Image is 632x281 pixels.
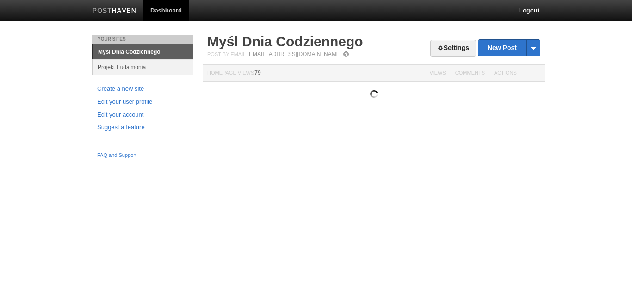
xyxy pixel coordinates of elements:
[425,65,450,82] th: Views
[248,51,341,57] a: [EMAIL_ADDRESS][DOMAIN_NAME]
[254,69,260,76] span: 79
[430,40,476,57] a: Settings
[370,90,378,98] img: loading.gif
[97,97,188,107] a: Edit your user profile
[451,65,489,82] th: Comments
[207,34,363,49] a: Myśl Dnia Codziennego
[93,59,193,75] a: Projekt Eudajmonia
[93,8,136,15] img: Posthaven-bar
[203,65,425,82] th: Homepage Views
[97,84,188,94] a: Create a new site
[207,51,246,57] span: Post by Email
[478,40,540,56] a: New Post
[93,44,193,59] a: Myśl Dnia Codziennego
[97,110,188,120] a: Edit your account
[97,123,188,132] a: Suggest a feature
[97,151,188,160] a: FAQ and Support
[92,35,193,44] li: Your Sites
[489,65,545,82] th: Actions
